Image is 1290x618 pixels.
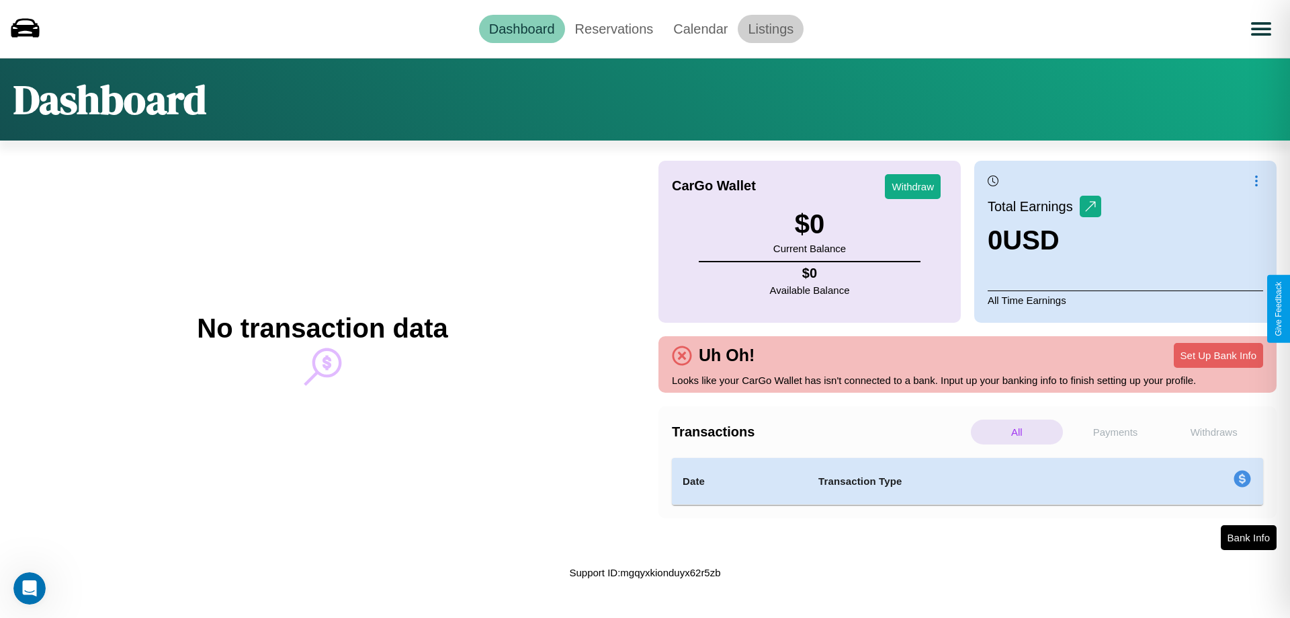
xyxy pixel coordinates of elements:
p: Payments [1070,420,1162,445]
p: Available Balance [770,281,850,299]
button: Set Up Bank Info [1174,343,1263,368]
h4: Date [683,473,797,490]
div: Give Feedback [1274,282,1283,336]
h4: Transaction Type [818,473,1123,490]
h4: CarGo Wallet [672,178,756,194]
p: All [971,420,1063,445]
button: Bank Info [1221,525,1277,550]
h4: Uh Oh! [692,346,761,365]
a: Dashboard [479,15,565,43]
a: Calendar [663,15,738,43]
p: Withdraws [1168,420,1260,445]
h2: No transaction data [197,313,447,344]
p: All Time Earnings [988,291,1263,309]
a: Listings [738,15,804,43]
table: simple table [672,458,1263,505]
h3: $ 0 [773,209,846,239]
iframe: Intercom live chat [13,572,46,605]
h4: $ 0 [770,266,850,281]
p: Current Balance [773,239,846,258]
h1: Dashboard [13,72,206,127]
p: Looks like your CarGo Wallet has isn't connected to a bank. Input up your banking info to finish ... [672,371,1263,389]
h4: Transactions [672,424,967,440]
a: Reservations [565,15,664,43]
button: Open menu [1242,10,1280,48]
p: Support ID: mgqyxkionduyx62r5zb [569,564,720,582]
button: Withdraw [885,174,941,199]
h3: 0 USD [988,225,1101,256]
p: Total Earnings [988,194,1080,219]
